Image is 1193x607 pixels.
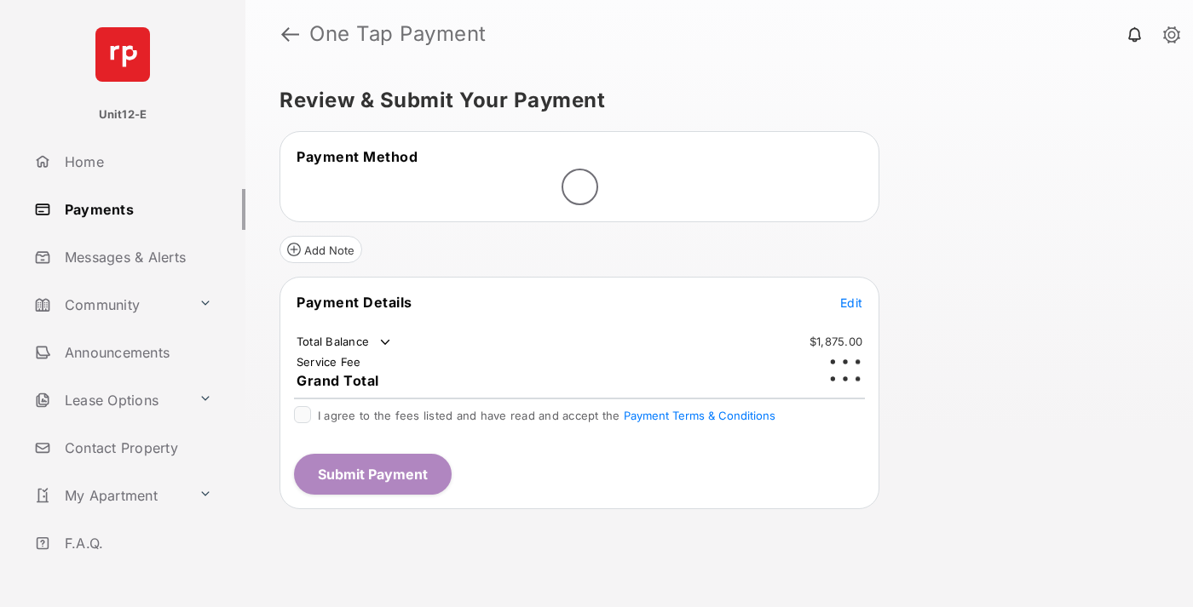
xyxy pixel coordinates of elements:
[280,90,1145,111] h5: Review & Submit Your Payment
[27,427,245,468] a: Contact Property
[296,354,362,369] td: Service Fee
[840,294,862,311] button: Edit
[27,332,245,373] a: Announcements
[99,106,147,123] p: Unit12-E
[624,409,775,422] button: I agree to the fees listed and have read and accept the
[297,372,379,389] span: Grand Total
[297,294,412,311] span: Payment Details
[27,523,245,564] a: F.A.Q.
[27,189,245,230] a: Payments
[27,380,192,421] a: Lease Options
[27,475,192,516] a: My Apartment
[27,141,245,182] a: Home
[294,454,452,495] button: Submit Payment
[297,148,418,165] span: Payment Method
[296,334,394,351] td: Total Balance
[309,24,487,44] strong: One Tap Payment
[840,295,862,310] span: Edit
[809,334,863,349] td: $1,875.00
[27,237,245,278] a: Messages & Alerts
[27,284,192,325] a: Community
[280,236,362,263] button: Add Note
[95,27,150,82] img: svg+xml;base64,PHN2ZyB4bWxucz0iaHR0cDovL3d3dy53My5vcmcvMjAwMC9zdmciIHdpZHRoPSI2NCIgaGVpZ2h0PSI2NC...
[318,409,775,422] span: I agree to the fees listed and have read and accept the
